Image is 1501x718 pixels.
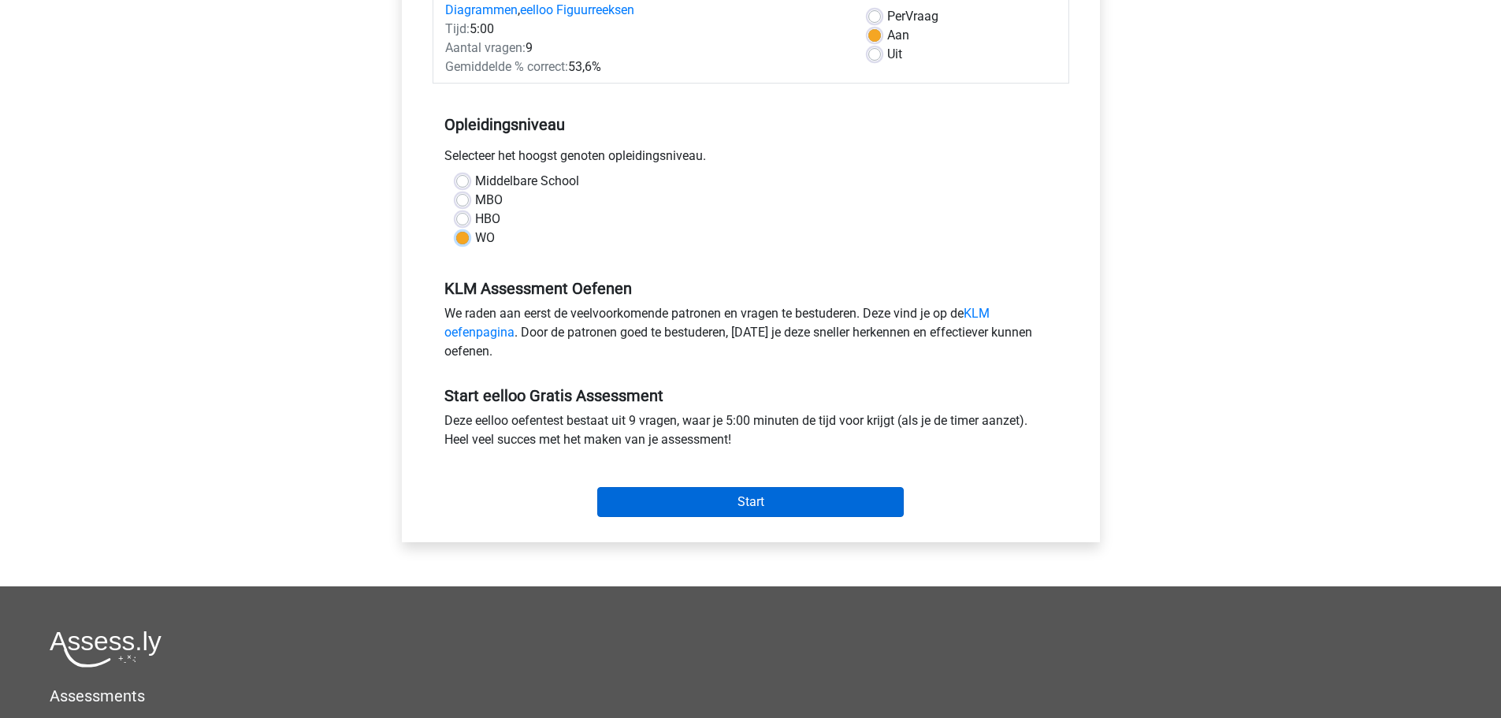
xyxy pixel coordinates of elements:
h5: KLM Assessment Oefenen [444,279,1057,298]
h5: Start eelloo Gratis Assessment [444,386,1057,405]
div: 5:00 [433,20,856,39]
label: Aan [887,26,909,45]
h5: Opleidingsniveau [444,109,1057,140]
label: Middelbare School [475,172,579,191]
div: We raden aan eerst de veelvoorkomende patronen en vragen te bestuderen. Deze vind je op de . Door... [433,304,1069,367]
div: 9 [433,39,856,58]
span: Aantal vragen: [445,40,526,55]
span: Per [887,9,905,24]
a: eelloo Figuurreeksen [520,2,634,17]
h5: Assessments [50,686,1451,705]
label: MBO [475,191,503,210]
div: Deze eelloo oefentest bestaat uit 9 vragen, waar je 5:00 minuten de tijd voor krijgt (als je de t... [433,411,1069,456]
span: Tijd: [445,21,470,36]
input: Start [597,487,904,517]
div: 53,6% [433,58,856,76]
label: WO [475,229,495,247]
label: Uit [887,45,902,64]
label: Vraag [887,7,938,26]
div: Selecteer het hoogst genoten opleidingsniveau. [433,147,1069,172]
label: HBO [475,210,500,229]
span: Gemiddelde % correct: [445,59,568,74]
img: Assessly logo [50,631,162,668]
